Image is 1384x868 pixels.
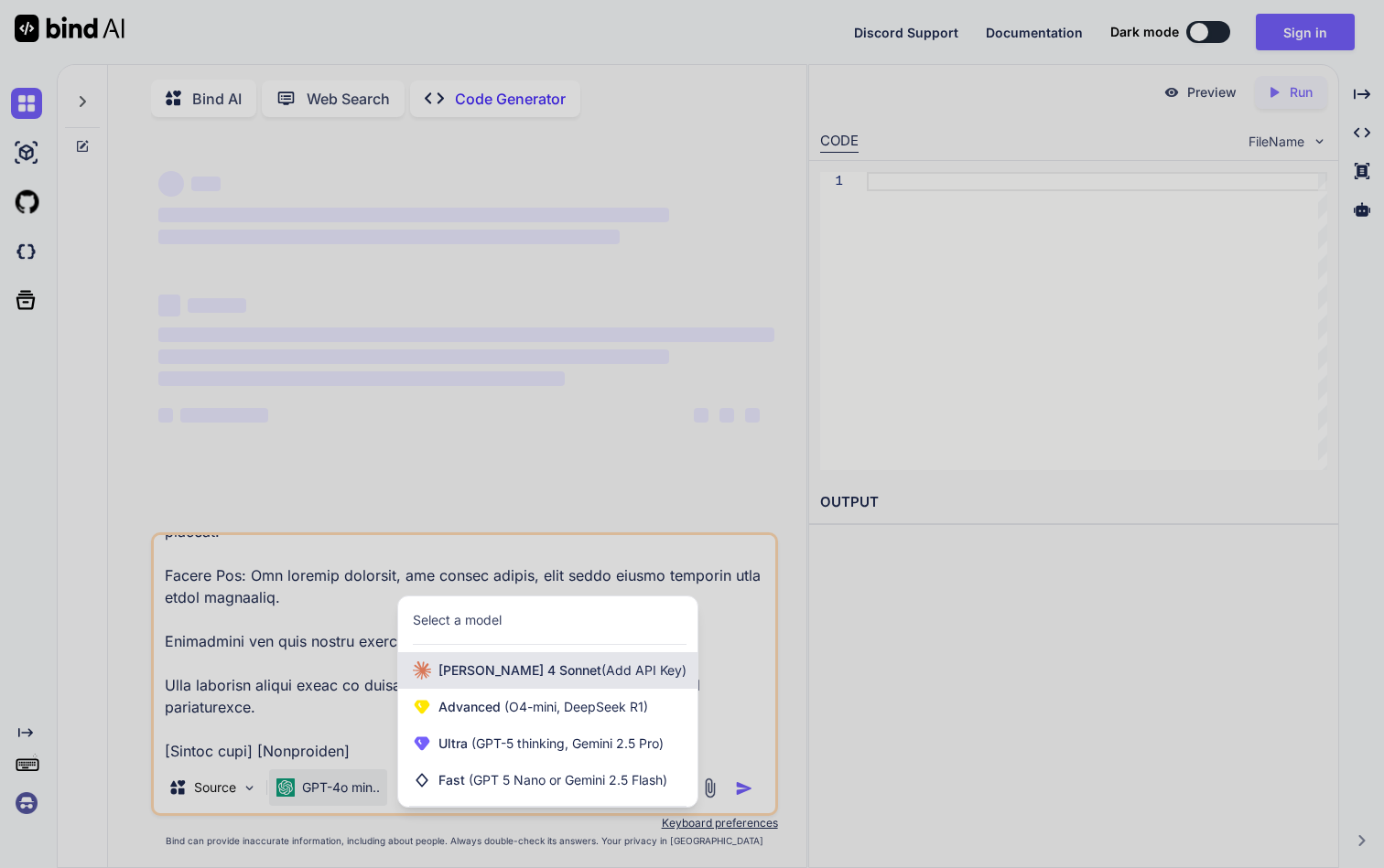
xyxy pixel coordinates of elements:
[501,699,648,714] span: (O4-mini, DeepSeek R1)
[413,611,502,629] div: Select a model
[438,698,648,716] span: Advanced
[468,735,664,751] span: (GPT-5 thinking, Gemini 2.5 Pro)
[601,662,687,678] span: (Add API Key)
[469,772,667,788] span: (GPT 5 Nano or Gemini 2.5 Flash)
[438,661,687,680] span: [PERSON_NAME] 4 Sonnet
[438,734,664,753] span: Ultra
[438,771,667,789] span: Fast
